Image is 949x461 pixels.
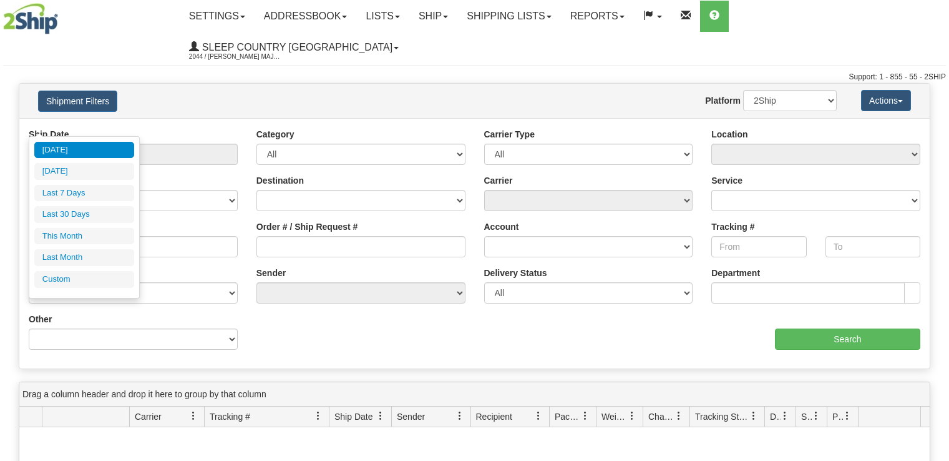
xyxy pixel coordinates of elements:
input: To [825,236,920,257]
li: [DATE] [34,163,134,180]
label: Delivery Status [484,267,547,279]
span: Delivery Status [770,410,781,423]
a: Tracking # filter column settings [308,405,329,427]
span: Carrier [135,410,162,423]
div: Support: 1 - 855 - 55 - 2SHIP [3,72,946,82]
a: Ship Date filter column settings [370,405,391,427]
a: Lists [356,1,409,32]
a: Delivery Status filter column settings [774,405,796,427]
label: Order # / Ship Request # [256,221,358,233]
span: Ship Date [334,410,372,423]
span: Weight [601,410,628,423]
a: Sender filter column settings [449,405,470,427]
div: grid grouping header [19,382,930,407]
a: Carrier filter column settings [183,405,204,427]
label: Ship Date [29,128,69,141]
label: Destination [256,174,304,187]
img: logo2044.jpg [3,3,58,34]
span: Pickup Status [832,410,843,423]
button: Shipment Filters [38,91,117,112]
span: 2044 / [PERSON_NAME] Major [PERSON_NAME] [189,51,283,63]
a: Weight filter column settings [621,405,643,427]
li: Last 30 Days [34,206,134,223]
span: Sleep Country [GEOGRAPHIC_DATA] [199,42,392,52]
a: Sleep Country [GEOGRAPHIC_DATA] 2044 / [PERSON_NAME] Major [PERSON_NAME] [180,32,408,63]
span: Recipient [476,410,512,423]
a: Tracking Status filter column settings [743,405,764,427]
label: Category [256,128,294,141]
a: Ship [409,1,457,32]
input: Search [775,329,920,350]
label: Location [711,128,747,141]
label: Platform [705,94,741,107]
span: Packages [555,410,581,423]
a: Packages filter column settings [575,405,596,427]
label: Account [484,221,519,233]
label: Department [711,267,760,279]
label: Service [711,174,742,187]
label: Tracking # [711,221,754,233]
a: Reports [561,1,634,32]
span: Charge [648,410,674,423]
a: Shipping lists [457,1,560,32]
li: [DATE] [34,142,134,159]
label: Sender [256,267,286,279]
a: Shipment Issues filter column settings [805,405,827,427]
input: From [711,236,806,257]
a: Addressbook [255,1,357,32]
a: Recipient filter column settings [528,405,549,427]
button: Actions [861,90,911,111]
li: Last Month [34,249,134,266]
label: Other [29,313,52,325]
li: Last 7 Days [34,185,134,202]
span: Tracking # [210,410,250,423]
span: Shipment Issues [801,410,812,423]
a: Pickup Status filter column settings [837,405,858,427]
span: Tracking Status [695,410,749,423]
label: Carrier [484,174,513,187]
a: Charge filter column settings [668,405,689,427]
label: Carrier Type [484,128,535,141]
span: Sender [397,410,425,423]
a: Settings [180,1,255,32]
li: This Month [34,228,134,245]
iframe: chat widget [920,167,948,294]
li: Custom [34,271,134,288]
